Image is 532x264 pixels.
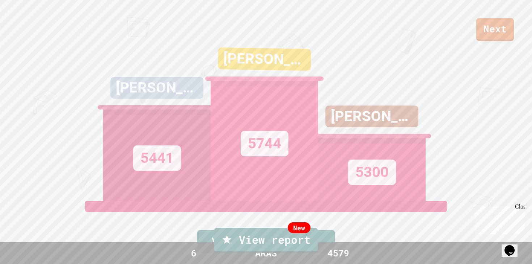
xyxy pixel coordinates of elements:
iframe: chat widget [502,235,525,257]
div: New [288,222,311,233]
div: [PERSON_NAME] [110,77,203,99]
div: [PERSON_NAME] [325,106,418,127]
div: 5744 [241,131,288,156]
a: View report [214,228,318,253]
div: 5441 [133,145,181,171]
div: 5300 [348,160,396,185]
div: Chat with us now!Close [3,3,50,46]
div: [PERSON_NAME] [218,48,311,71]
a: Next [476,18,514,41]
iframe: chat widget [472,203,525,234]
